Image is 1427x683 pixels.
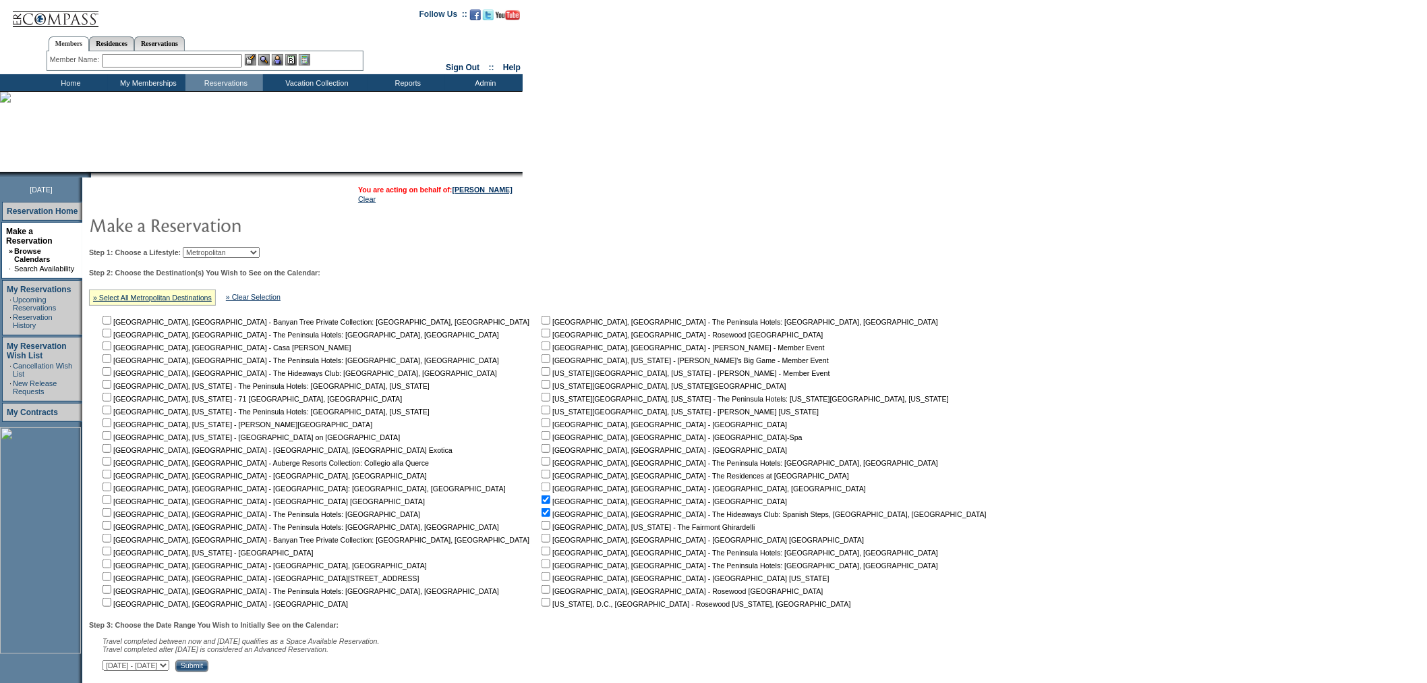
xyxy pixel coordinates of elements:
[9,247,13,255] b: »
[100,523,499,531] nobr: [GEOGRAPHIC_DATA], [GEOGRAPHIC_DATA] - The Peninsula Hotels: [GEOGRAPHIC_DATA], [GEOGRAPHIC_DATA]
[13,379,57,395] a: New Release Requests
[50,54,102,65] div: Member Name:
[100,382,430,390] nobr: [GEOGRAPHIC_DATA], [US_STATE] - The Peninsula Hotels: [GEOGRAPHIC_DATA], [US_STATE]
[539,485,866,493] nobr: [GEOGRAPHIC_DATA], [GEOGRAPHIC_DATA] - [GEOGRAPHIC_DATA], [GEOGRAPHIC_DATA]
[496,10,520,20] img: Subscribe to our YouTube Channel
[263,74,368,91] td: Vacation Collection
[7,207,78,216] a: Reservation Home
[9,313,11,329] td: ·
[446,63,479,72] a: Sign Out
[539,382,786,390] nobr: [US_STATE][GEOGRAPHIC_DATA], [US_STATE][GEOGRAPHIC_DATA]
[7,341,67,360] a: My Reservation Wish List
[539,600,851,608] nobr: [US_STATE], D.C., [GEOGRAPHIC_DATA] - Rosewood [US_STATE], [GEOGRAPHIC_DATA]
[100,536,529,544] nobr: [GEOGRAPHIC_DATA], [GEOGRAPHIC_DATA] - Banyan Tree Private Collection: [GEOGRAPHIC_DATA], [GEOGRA...
[445,74,523,91] td: Admin
[89,248,181,256] b: Step 1: Choose a Lifestyle:
[100,472,427,480] nobr: [GEOGRAPHIC_DATA], [GEOGRAPHIC_DATA] - [GEOGRAPHIC_DATA], [GEOGRAPHIC_DATA]
[100,497,425,506] nobr: [GEOGRAPHIC_DATA], [GEOGRAPHIC_DATA] - [GEOGRAPHIC_DATA] [GEOGRAPHIC_DATA]
[489,63,494,72] span: ::
[100,587,499,595] nobr: [GEOGRAPHIC_DATA], [GEOGRAPHIC_DATA] - The Peninsula Hotels: [GEOGRAPHIC_DATA], [GEOGRAPHIC_DATA]
[539,523,755,531] nobr: [GEOGRAPHIC_DATA], [US_STATE] - The Fairmont Ghirardelli
[539,318,938,326] nobr: [GEOGRAPHIC_DATA], [GEOGRAPHIC_DATA] - The Peninsula Hotels: [GEOGRAPHIC_DATA], [GEOGRAPHIC_DATA]
[100,408,430,416] nobr: [GEOGRAPHIC_DATA], [US_STATE] - The Peninsula Hotels: [GEOGRAPHIC_DATA], [US_STATE]
[358,195,376,203] a: Clear
[272,54,283,65] img: Impersonate
[6,227,53,246] a: Make a Reservation
[89,211,359,238] img: pgTtlMakeReservation.gif
[539,510,987,518] nobr: [GEOGRAPHIC_DATA], [GEOGRAPHIC_DATA] - The Hideaways Club: Spanish Steps, [GEOGRAPHIC_DATA], [GEO...
[91,172,92,177] img: blank.gif
[419,8,467,24] td: Follow Us ::
[30,74,108,91] td: Home
[539,536,864,544] nobr: [GEOGRAPHIC_DATA], [GEOGRAPHIC_DATA] - [GEOGRAPHIC_DATA] [GEOGRAPHIC_DATA]
[539,446,787,454] nobr: [GEOGRAPHIC_DATA], [GEOGRAPHIC_DATA] - [GEOGRAPHIC_DATA]
[539,562,938,570] nobr: [GEOGRAPHIC_DATA], [GEOGRAPHIC_DATA] - The Peninsula Hotels: [GEOGRAPHIC_DATA], [GEOGRAPHIC_DATA]
[14,247,50,263] a: Browse Calendars
[539,587,823,595] nobr: [GEOGRAPHIC_DATA], [GEOGRAPHIC_DATA] - Rosewood [GEOGRAPHIC_DATA]
[539,356,829,364] nobr: [GEOGRAPHIC_DATA], [US_STATE] - [PERSON_NAME]'s Big Game - Member Event
[496,13,520,22] a: Subscribe to our YouTube Channel
[539,574,829,582] nobr: [GEOGRAPHIC_DATA], [GEOGRAPHIC_DATA] - [GEOGRAPHIC_DATA] [US_STATE]
[100,318,529,326] nobr: [GEOGRAPHIC_DATA], [GEOGRAPHIC_DATA] - Banyan Tree Private Collection: [GEOGRAPHIC_DATA], [GEOGRA...
[7,408,58,417] a: My Contracts
[539,472,849,480] nobr: [GEOGRAPHIC_DATA], [GEOGRAPHIC_DATA] - The Residences at [GEOGRAPHIC_DATA]
[9,296,11,312] td: ·
[100,331,499,339] nobr: [GEOGRAPHIC_DATA], [GEOGRAPHIC_DATA] - The Peninsula Hotels: [GEOGRAPHIC_DATA], [GEOGRAPHIC_DATA]
[89,36,134,51] a: Residences
[539,344,825,352] nobr: [GEOGRAPHIC_DATA], [GEOGRAPHIC_DATA] - [PERSON_NAME] - Member Event
[358,186,513,194] span: You are acting on behalf of:
[539,433,803,441] nobr: [GEOGRAPHIC_DATA], [GEOGRAPHIC_DATA] - [GEOGRAPHIC_DATA]-Spa
[30,186,53,194] span: [DATE]
[13,313,53,329] a: Reservation History
[100,369,497,377] nobr: [GEOGRAPHIC_DATA], [GEOGRAPHIC_DATA] - The Hideaways Club: [GEOGRAPHIC_DATA], [GEOGRAPHIC_DATA]
[470,13,481,22] a: Become our fan on Facebook
[14,265,74,273] a: Search Availability
[285,54,297,65] img: Reservations
[100,510,420,518] nobr: [GEOGRAPHIC_DATA], [GEOGRAPHIC_DATA] - The Peninsula Hotels: [GEOGRAPHIC_DATA]
[539,420,787,429] nobr: [GEOGRAPHIC_DATA], [GEOGRAPHIC_DATA] - [GEOGRAPHIC_DATA]
[539,497,787,506] nobr: [GEOGRAPHIC_DATA], [GEOGRAPHIC_DATA] - [GEOGRAPHIC_DATA]
[49,36,90,51] a: Members
[100,600,348,608] nobr: [GEOGRAPHIC_DATA], [GEOGRAPHIC_DATA] - [GEOGRAPHIC_DATA]
[299,54,310,65] img: b_calculator.gif
[100,395,402,403] nobr: [GEOGRAPHIC_DATA], [US_STATE] - 71 [GEOGRAPHIC_DATA], [GEOGRAPHIC_DATA]
[89,621,339,629] b: Step 3: Choose the Date Range You Wish to Initially See on the Calendar:
[503,63,521,72] a: Help
[539,459,938,467] nobr: [GEOGRAPHIC_DATA], [GEOGRAPHIC_DATA] - The Peninsula Hotels: [GEOGRAPHIC_DATA], [GEOGRAPHIC_DATA]
[89,269,320,277] b: Step 2: Choose the Destination(s) You Wish to See on the Calendar:
[13,296,56,312] a: Upcoming Reservations
[93,294,212,302] a: » Select All Metropolitan Destinations
[470,9,481,20] img: Become our fan on Facebook
[100,344,351,352] nobr: [GEOGRAPHIC_DATA], [GEOGRAPHIC_DATA] - Casa [PERSON_NAME]
[100,459,429,467] nobr: [GEOGRAPHIC_DATA], [GEOGRAPHIC_DATA] - Auberge Resorts Collection: Collegio alla Querce
[483,9,494,20] img: Follow us on Twitter
[539,395,949,403] nobr: [US_STATE][GEOGRAPHIC_DATA], [US_STATE] - The Peninsula Hotels: [US_STATE][GEOGRAPHIC_DATA], [US_...
[245,54,256,65] img: b_edit.gif
[86,172,91,177] img: promoShadowLeftCorner.gif
[9,379,11,395] td: ·
[103,637,380,645] span: Travel completed between now and [DATE] qualifies as a Space Available Reservation.
[100,574,419,582] nobr: [GEOGRAPHIC_DATA], [GEOGRAPHIC_DATA] - [GEOGRAPHIC_DATA][STREET_ADDRESS]
[100,485,506,493] nobr: [GEOGRAPHIC_DATA], [GEOGRAPHIC_DATA] - [GEOGRAPHIC_DATA]: [GEOGRAPHIC_DATA], [GEOGRAPHIC_DATA]
[453,186,513,194] a: [PERSON_NAME]
[539,549,938,557] nobr: [GEOGRAPHIC_DATA], [GEOGRAPHIC_DATA] - The Peninsula Hotels: [GEOGRAPHIC_DATA], [GEOGRAPHIC_DATA]
[175,660,208,672] input: Submit
[100,356,499,364] nobr: [GEOGRAPHIC_DATA], [GEOGRAPHIC_DATA] - The Peninsula Hotels: [GEOGRAPHIC_DATA], [GEOGRAPHIC_DATA]
[185,74,263,91] td: Reservations
[134,36,185,51] a: Reservations
[100,549,314,557] nobr: [GEOGRAPHIC_DATA], [US_STATE] - [GEOGRAPHIC_DATA]
[100,433,400,441] nobr: [GEOGRAPHIC_DATA], [US_STATE] - [GEOGRAPHIC_DATA] on [GEOGRAPHIC_DATA]
[13,362,72,378] a: Cancellation Wish List
[100,446,453,454] nobr: [GEOGRAPHIC_DATA], [GEOGRAPHIC_DATA] - [GEOGRAPHIC_DATA], [GEOGRAPHIC_DATA] Exotica
[9,265,13,273] td: ·
[100,420,372,429] nobr: [GEOGRAPHIC_DATA], [US_STATE] - [PERSON_NAME][GEOGRAPHIC_DATA]
[9,362,11,378] td: ·
[100,562,427,570] nobr: [GEOGRAPHIC_DATA], [GEOGRAPHIC_DATA] - [GEOGRAPHIC_DATA], [GEOGRAPHIC_DATA]
[539,369,830,377] nobr: [US_STATE][GEOGRAPHIC_DATA], [US_STATE] - [PERSON_NAME] - Member Event
[103,645,328,653] nobr: Travel completed after [DATE] is considered an Advanced Reservation.
[539,408,819,416] nobr: [US_STATE][GEOGRAPHIC_DATA], [US_STATE] - [PERSON_NAME] [US_STATE]
[108,74,185,91] td: My Memberships
[258,54,270,65] img: View
[539,331,823,339] nobr: [GEOGRAPHIC_DATA], [GEOGRAPHIC_DATA] - Rosewood [GEOGRAPHIC_DATA]
[483,13,494,22] a: Follow us on Twitter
